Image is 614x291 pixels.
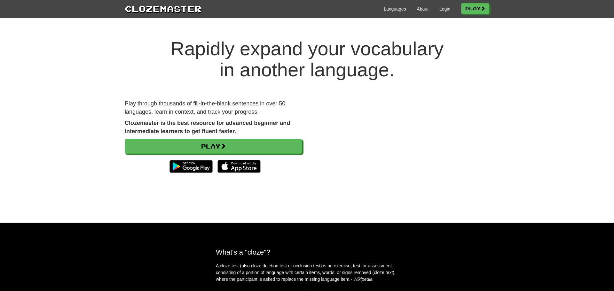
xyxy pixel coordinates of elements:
a: Languages [384,6,406,12]
img: Get it on Google Play [166,157,216,176]
a: About [417,6,429,12]
em: - Wikipedia [350,277,373,282]
a: Play [125,139,302,154]
strong: Clozemaster is the best resource for advanced beginner and intermediate learners to get fluent fa... [125,120,290,134]
a: Play [461,3,489,14]
p: A cloze test (also cloze deletion test or occlusion test) is an exercise, test, or assessment con... [216,263,398,283]
a: Login [439,6,450,12]
a: Clozemaster [125,3,201,14]
h2: What's a "cloze"? [216,248,398,256]
img: Download_on_the_App_Store_Badge_US-UK_135x40-25178aeef6eb6b83b96f5f2d004eda3bffbb37122de64afbaef7... [217,160,261,173]
p: Play through thousands of fill-in-the-blank sentences in over 50 languages, learn in context, and... [125,100,302,116]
